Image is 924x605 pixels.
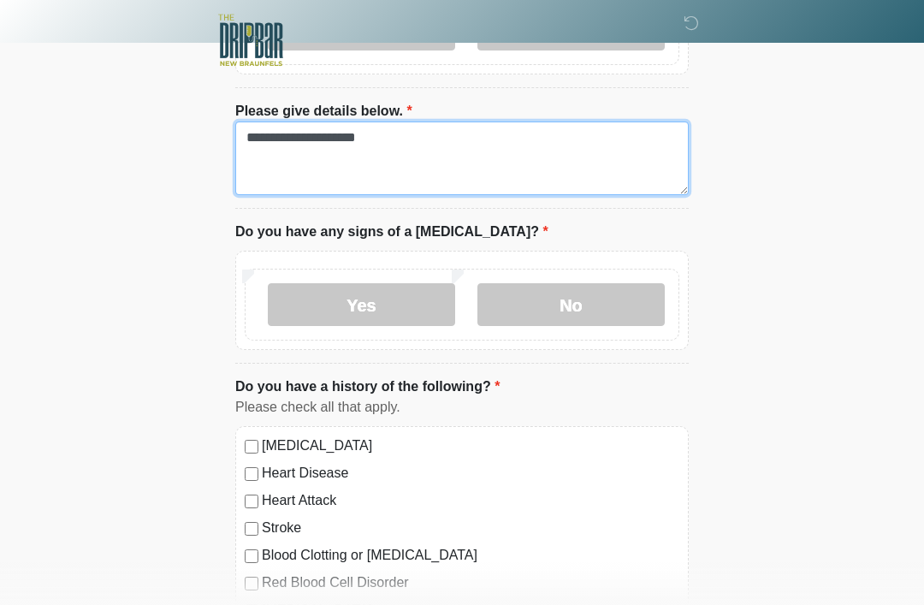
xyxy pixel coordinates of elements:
[245,467,258,481] input: Heart Disease
[235,101,412,122] label: Please give details below.
[268,283,455,326] label: Yes
[235,377,500,397] label: Do you have a history of the following?
[262,518,679,538] label: Stroke
[218,13,283,68] img: The DRIPBaR - New Braunfels Logo
[262,572,679,593] label: Red Blood Cell Disorder
[245,522,258,536] input: Stroke
[245,440,258,454] input: [MEDICAL_DATA]
[262,436,679,456] label: [MEDICAL_DATA]
[477,283,665,326] label: No
[245,495,258,508] input: Heart Attack
[235,222,548,242] label: Do you have any signs of a [MEDICAL_DATA]?
[262,490,679,511] label: Heart Attack
[245,577,258,590] input: Red Blood Cell Disorder
[262,463,679,483] label: Heart Disease
[235,397,689,418] div: Please check all that apply.
[262,545,679,566] label: Blood Clotting or [MEDICAL_DATA]
[245,549,258,563] input: Blood Clotting or [MEDICAL_DATA]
